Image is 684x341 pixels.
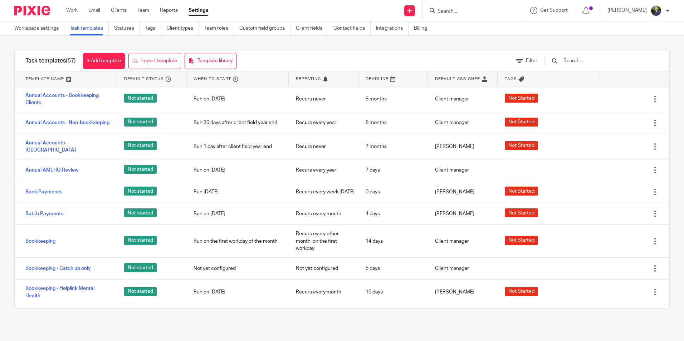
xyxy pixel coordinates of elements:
[358,114,428,132] div: 8 months
[70,21,109,35] a: Task templates
[124,263,157,272] span: Not started
[25,139,110,154] a: Annual Accounts - [GEOGRAPHIC_DATA]
[508,188,534,195] span: Not Started
[435,76,480,82] span: Default assignee
[186,161,289,179] div: Run on [DATE]
[239,21,290,35] a: Custom field groups
[186,205,289,223] div: Run on [DATE]
[124,187,157,196] span: Not started
[194,76,231,82] span: When to start
[124,208,157,217] span: Not started
[185,53,236,69] a: Template library
[376,21,409,35] a: Integrations
[83,53,125,69] a: + Add template
[66,58,76,64] span: (57)
[358,232,428,250] div: 14 days
[25,57,76,65] h1: Task templates
[428,260,497,277] div: Client manager
[186,260,289,277] div: Not yet configured
[607,7,647,14] p: [PERSON_NAME]
[414,21,433,35] a: Billing
[186,283,289,301] div: Run on [DATE]
[428,90,497,108] div: Client manager
[14,21,64,35] a: Workspace settings
[358,283,428,301] div: 10 days
[128,53,181,69] a: Import template
[428,161,497,179] div: Client manager
[160,7,178,14] a: Reports
[296,76,321,82] span: Repeating
[186,90,289,108] div: Run on [DATE]
[358,90,428,108] div: 8 months
[366,76,389,82] span: Deadline
[289,90,358,108] div: Recurs never
[186,232,289,250] div: Run on the first workday of the month
[505,76,517,82] span: Tags
[204,21,234,35] a: Team roles
[526,58,537,63] span: Filter
[124,141,157,150] span: Not started
[540,8,568,13] span: Get Support
[25,119,109,126] a: Annual Accounts - Non-bookkeeping
[508,237,534,244] span: Not Started
[428,114,497,132] div: Client manager
[428,205,497,223] div: [PERSON_NAME]
[358,183,428,201] div: 0 days
[358,138,428,155] div: 7 months
[25,238,55,245] a: Bookkeeping
[289,225,358,257] div: Recurs every other month, on the first workday
[289,307,358,325] div: Recurs every week [DATE]
[124,118,157,127] span: Not started
[25,167,78,174] a: Annual AMLHQ Review
[137,7,149,14] a: Team
[189,7,208,14] a: Settings
[358,161,428,179] div: 7 days
[289,138,358,155] div: Recurs never
[114,21,140,35] a: Statuses
[124,236,157,245] span: Not started
[437,9,501,15] input: Search
[428,283,497,301] div: [PERSON_NAME]
[25,265,91,272] a: Bookkeeping - Catch up only
[358,205,428,223] div: 4 days
[289,114,358,132] div: Recurs every year
[111,7,127,14] a: Clients
[25,285,110,300] a: Bookkeeping - Helplink Mental Health
[650,5,662,16] img: download.png
[289,161,358,179] div: Recurs every year
[508,142,534,149] span: Not Started
[563,57,646,65] input: Search...
[186,183,289,201] div: Run [DATE]
[25,92,110,107] a: Annual Accounts - Bookkeeping Clients
[508,209,534,217] span: Not Started
[25,210,63,217] a: Batch Payments
[66,7,78,14] a: Work
[508,288,534,295] span: Not Started
[289,283,358,301] div: Recurs every month
[186,307,289,325] div: Run [DATE]
[124,76,164,82] span: Default status
[358,260,428,277] div: 5 days
[296,21,328,35] a: Client fields
[428,183,497,201] div: [PERSON_NAME]
[186,114,289,132] div: Run 30 days after client field year end
[88,7,100,14] a: Email
[428,232,497,250] div: Client manager
[166,21,199,35] a: Client types
[124,165,157,174] span: Not started
[428,307,497,325] div: [PERSON_NAME]
[25,76,64,82] span: Template name
[428,138,497,155] div: [PERSON_NAME]
[145,21,161,35] a: Tags
[14,6,50,15] img: Pixie
[289,183,358,201] div: Recurs every week [DATE]
[508,95,534,102] span: Not Started
[508,118,534,125] span: Not Started
[186,138,289,155] div: Run 1 day after client field year end
[289,260,358,277] div: Not yet configured
[289,205,358,223] div: Recurs every month
[25,188,62,196] a: Bank Payments
[358,307,428,325] div: 5 days
[333,21,371,35] a: Contact fields
[124,287,157,296] span: Not started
